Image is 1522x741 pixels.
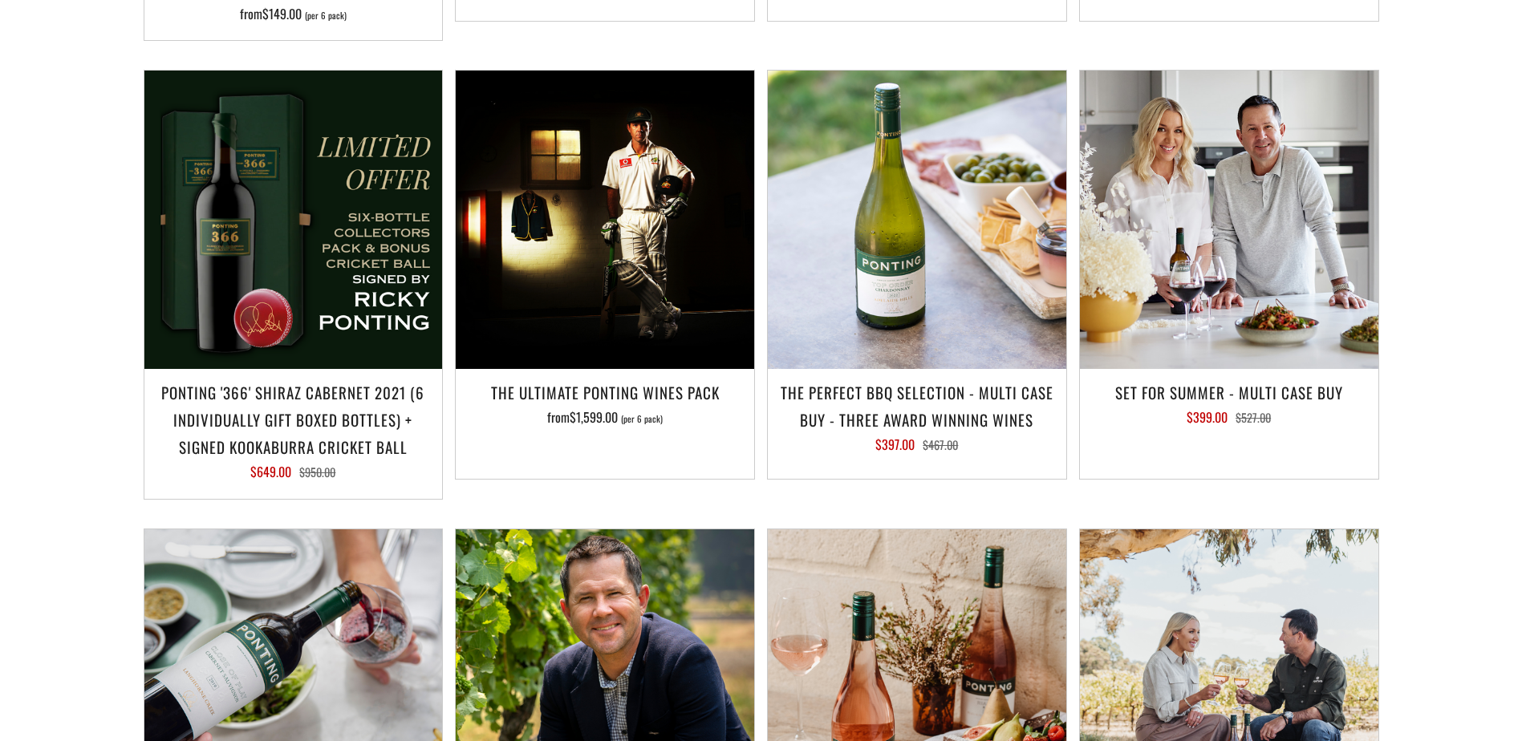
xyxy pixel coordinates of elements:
[768,379,1066,459] a: The perfect BBQ selection - MULTI CASE BUY - Three award winning wines $397.00 $467.00
[1088,379,1370,406] h3: Set For Summer - Multi Case Buy
[1187,407,1228,427] span: $399.00
[547,407,663,427] span: from
[1236,409,1271,426] span: $527.00
[240,4,347,23] span: from
[923,436,958,453] span: $467.00
[456,379,754,459] a: The Ultimate Ponting Wines Pack from$1,599.00 (per 6 pack)
[144,379,443,479] a: Ponting '366' Shiraz Cabernet 2021 (6 individually gift boxed bottles) + SIGNED KOOKABURRA CRICKE...
[299,464,335,480] span: $950.00
[262,4,302,23] span: $149.00
[776,379,1058,433] h3: The perfect BBQ selection - MULTI CASE BUY - Three award winning wines
[464,379,746,406] h3: The Ultimate Ponting Wines Pack
[250,462,291,481] span: $649.00
[621,415,663,423] span: (per 6 pack)
[875,435,915,454] span: $397.00
[152,379,435,461] h3: Ponting '366' Shiraz Cabernet 2021 (6 individually gift boxed bottles) + SIGNED KOOKABURRA CRICKE...
[1080,379,1378,459] a: Set For Summer - Multi Case Buy $399.00 $527.00
[305,11,347,20] span: (per 6 pack)
[570,407,618,427] span: $1,599.00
